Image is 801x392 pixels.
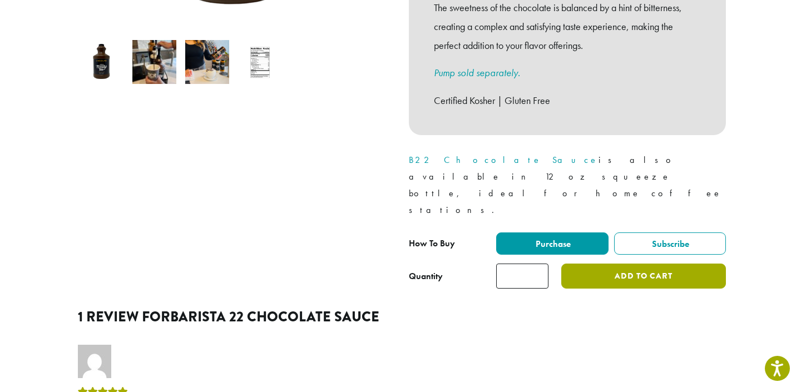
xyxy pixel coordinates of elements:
[409,154,599,166] a: B22 Chocolate Sauce
[561,264,726,289] button: Add to cart
[409,152,726,219] p: is also available in 12 oz squeeze bottle, ideal for home coffee stations.
[78,309,723,325] h2: 1 review for
[132,40,176,84] img: Barista 22 Chocolate Sauce - Image 2
[409,237,455,249] span: How To Buy
[434,66,520,79] a: Pump sold separately.
[238,40,282,84] img: Barista 22 Chocolate Sauce - Image 4
[496,264,548,289] input: Product quantity
[185,40,229,84] img: Barista 22 Chocolate Sauce - Image 3
[170,306,379,327] span: Barista 22 Chocolate Sauce
[650,238,689,250] span: Subscribe
[434,91,701,110] p: Certified Kosher | Gluten Free
[409,270,443,283] div: Quantity
[534,238,571,250] span: Purchase
[80,40,123,84] img: Barista 22 Chocolate Sauce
